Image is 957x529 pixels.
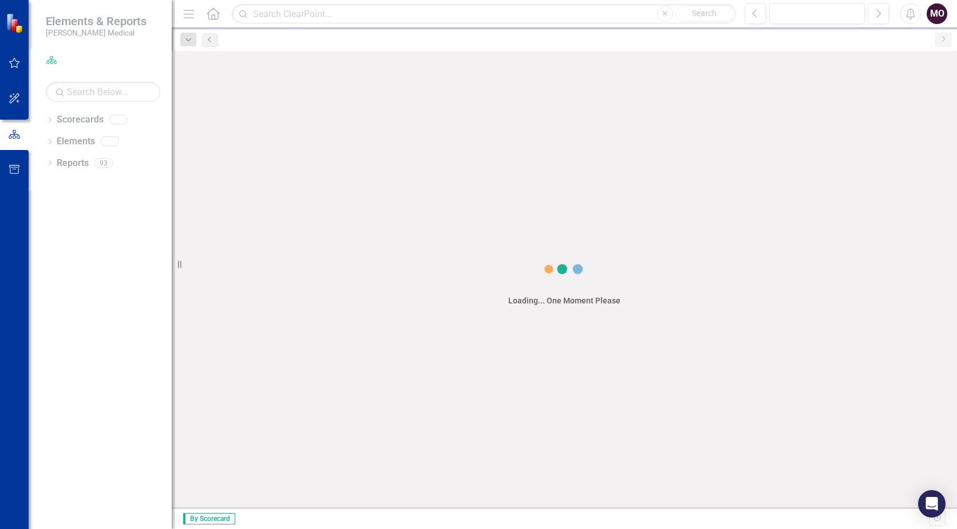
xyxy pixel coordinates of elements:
input: Search Below... [46,82,160,102]
a: Scorecards [57,113,104,127]
a: Elements [57,135,95,148]
span: Search [692,9,717,18]
a: Reports [57,157,89,170]
button: Search [676,6,733,22]
small: [PERSON_NAME] Medical [46,28,147,37]
div: 93 [94,158,113,168]
span: Elements & Reports [46,14,147,28]
div: Open Intercom Messenger [918,490,946,518]
div: Loading... One Moment Please [508,295,620,306]
span: By Scorecard [183,513,235,524]
input: Search ClearPoint... [232,4,736,24]
button: MO [927,3,947,24]
img: ClearPoint Strategy [5,13,26,34]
